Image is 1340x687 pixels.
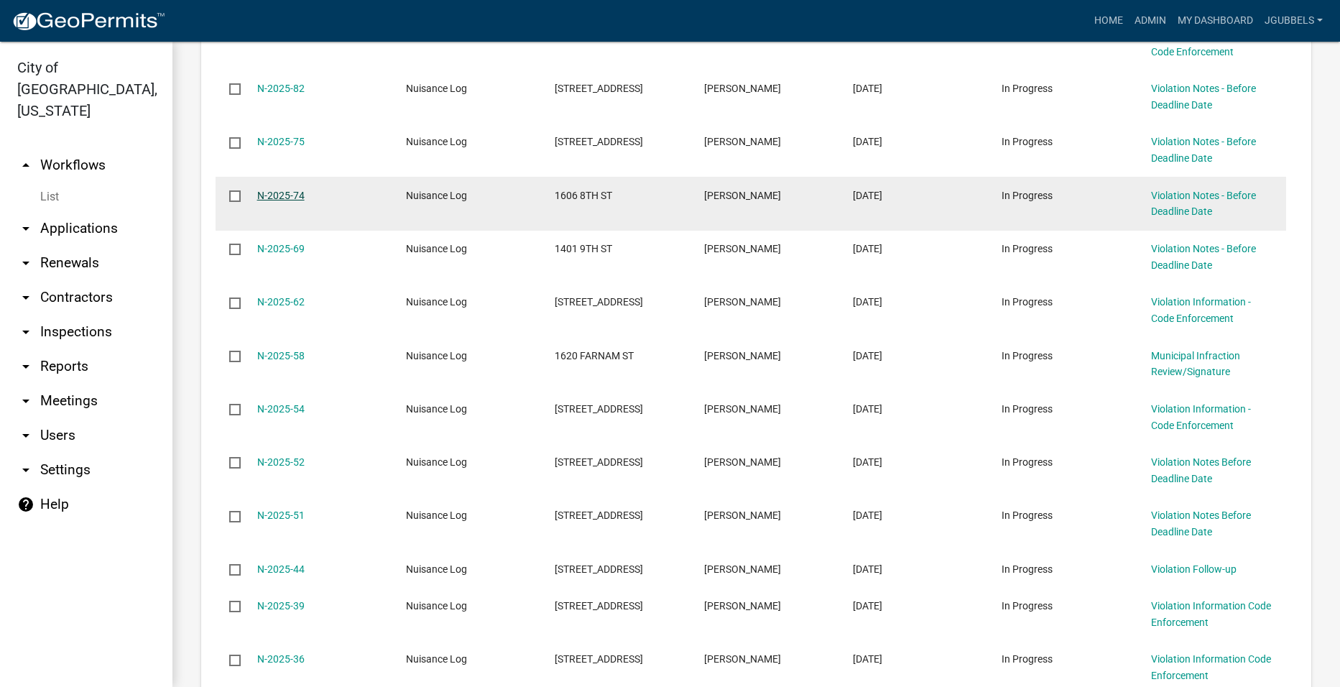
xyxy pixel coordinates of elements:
[1089,7,1129,34] a: Home
[17,358,34,375] i: arrow_drop_down
[257,403,305,415] a: N-2025-54
[704,456,781,468] span: Jack Gubbels
[257,136,305,147] a: N-2025-75
[1151,563,1237,575] a: Violation Follow-up
[555,350,634,361] span: 1620 FARNAM ST
[555,510,643,521] span: 1013 WILLOW ST
[853,243,882,254] span: 07/22/2025
[1151,190,1256,218] a: Violation Notes - Before Deadline Date
[17,289,34,306] i: arrow_drop_down
[1002,456,1053,468] span: In Progress
[406,83,467,94] span: Nuisance Log
[257,190,305,201] a: N-2025-74
[1002,190,1053,201] span: In Progress
[257,83,305,94] a: N-2025-82
[555,190,612,201] span: 1606 8TH ST
[406,296,467,308] span: Nuisance Log
[704,296,781,308] span: Susan Brammann
[406,350,467,361] span: Nuisance Log
[1151,600,1271,628] a: Violation Information Code Enforcement
[555,83,643,94] span: 1901 8TH ST
[406,510,467,521] span: Nuisance Log
[555,243,612,254] span: 1401 9TH ST
[853,190,882,201] span: 08/25/2025
[853,136,882,147] span: 08/25/2025
[704,350,781,361] span: Jack Gubbels
[406,136,467,147] span: Nuisance Log
[1129,7,1172,34] a: Admin
[704,136,781,147] span: Jack Gubbels
[1172,7,1259,34] a: My Dashboard
[406,190,467,201] span: Nuisance Log
[17,157,34,174] i: arrow_drop_up
[17,254,34,272] i: arrow_drop_down
[257,243,305,254] a: N-2025-69
[704,403,781,415] span: Jack Gubbels
[704,653,781,665] span: Jack Gubbels
[1151,653,1271,681] a: Violation Information Code Enforcement
[853,653,882,665] span: 05/19/2025
[17,323,34,341] i: arrow_drop_down
[704,563,781,575] span: Jack Gubbels
[853,456,882,468] span: 06/24/2025
[1151,83,1256,111] a: Violation Notes - Before Deadline Date
[853,83,882,94] span: 08/26/2025
[555,653,643,665] span: 2203 COLLEGE PL
[1002,243,1053,254] span: In Progress
[257,510,305,521] a: N-2025-51
[1151,136,1256,164] a: Violation Notes - Before Deadline Date
[1002,296,1053,308] span: In Progress
[704,243,781,254] span: Jack Gubbels
[555,136,643,147] span: 804 HILL ST
[853,600,882,612] span: 05/29/2025
[257,563,305,575] a: N-2025-44
[555,296,643,308] span: 806 VICTORIA ST
[406,403,467,415] span: Nuisance Log
[555,403,643,415] span: 1205 LINCOLN AVE
[853,296,882,308] span: 07/15/2025
[704,510,781,521] span: Jack Gubbels
[17,427,34,444] i: arrow_drop_down
[555,456,643,468] span: 508 DODGE ST
[17,220,34,237] i: arrow_drop_down
[1002,563,1053,575] span: In Progress
[1151,510,1251,538] a: Violation Notes Before Deadline Date
[406,563,467,575] span: Nuisance Log
[1151,296,1251,324] a: Violation Information - Code Enforcement
[1002,136,1053,147] span: In Progress
[853,403,882,415] span: 07/08/2025
[704,83,781,94] span: Susan Brammann
[853,350,882,361] span: 07/14/2025
[1151,403,1251,431] a: Violation Information - Code Enforcement
[1002,403,1053,415] span: In Progress
[17,461,34,479] i: arrow_drop_down
[257,653,305,665] a: N-2025-36
[406,653,467,665] span: Nuisance Log
[853,563,882,575] span: 06/11/2025
[1002,600,1053,612] span: In Progress
[406,600,467,612] span: Nuisance Log
[17,496,34,513] i: help
[1151,243,1256,271] a: Violation Notes - Before Deadline Date
[257,600,305,612] a: N-2025-39
[853,510,882,521] span: 06/24/2025
[1259,7,1329,34] a: jgubbels
[257,296,305,308] a: N-2025-62
[704,190,781,201] span: Jack Gubbels
[1002,510,1053,521] span: In Progress
[1002,350,1053,361] span: In Progress
[406,456,467,468] span: Nuisance Log
[257,456,305,468] a: N-2025-52
[1151,456,1251,484] a: Violation Notes Before Deadline Date
[704,600,781,612] span: Jack Gubbels
[257,350,305,361] a: N-2025-58
[17,392,34,410] i: arrow_drop_down
[1002,83,1053,94] span: In Progress
[555,563,643,575] span: 1322 W PARK ST
[1151,350,1240,378] a: Municipal Infraction Review/Signature
[555,600,643,612] span: 110 COURT ST
[1002,653,1053,665] span: In Progress
[406,243,467,254] span: Nuisance Log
